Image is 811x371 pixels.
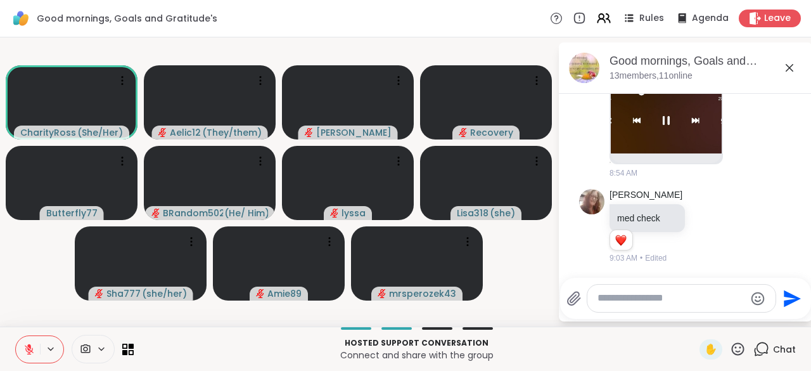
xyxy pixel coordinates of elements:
span: audio-muted [459,128,468,137]
span: ( she ) [490,207,515,219]
span: audio-muted [330,209,339,218]
p: 13 members, 11 online [610,70,693,82]
p: Connect and share with the group [141,349,692,361]
button: Send [776,284,805,313]
span: ( They/them ) [202,126,262,139]
span: Leave [764,12,791,25]
span: mrsperozek43 [389,287,456,300]
span: Edited [645,252,667,264]
span: ( He/ Him ) [224,207,268,219]
span: audio-muted [158,128,167,137]
div: Reaction list [610,230,632,251]
span: BRandom502 [163,207,223,219]
span: Recovery [470,126,513,139]
span: lyssa [342,207,366,219]
button: Reactions: love [614,235,627,245]
span: Aelic12 [170,126,201,139]
span: 9:03 AM [610,252,637,264]
span: ( she/her ) [142,287,187,300]
div: Good mornings, Goals and Gratitude's , [DATE] [610,53,802,69]
span: 8:54 AM [610,167,637,179]
p: Hosted support conversation [141,337,692,349]
span: ( She/Her ) [77,126,123,139]
span: • [640,252,642,264]
span: Chat [773,343,796,356]
p: med check [617,212,677,225]
span: audio-muted [151,209,160,218]
span: Butterfly77 [46,207,98,219]
span: audio-muted [95,289,104,298]
span: audio-muted [305,128,314,137]
span: Agenda [692,12,729,25]
textarea: Type your message [597,292,745,305]
a: [PERSON_NAME] [610,189,682,202]
span: Amie89 [267,287,302,300]
span: audio-muted [256,289,265,298]
button: Emoji picker [750,291,765,306]
img: ShareWell Logomark [10,8,32,29]
span: Rules [639,12,664,25]
span: Sha777 [106,287,141,300]
span: audio-muted [378,289,386,298]
span: Good mornings, Goals and Gratitude's [37,12,217,25]
span: CharityRoss [20,126,76,139]
span: [PERSON_NAME] [316,126,392,139]
img: Good mornings, Goals and Gratitude's , Sep 08 [569,53,599,83]
span: ✋ [705,342,717,357]
span: Lisa318 [457,207,489,219]
img: https://sharewell-space-live.sfo3.digitaloceanspaces.com/user-generated/12025a04-e023-4d79-ba6e-0... [579,189,604,214]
